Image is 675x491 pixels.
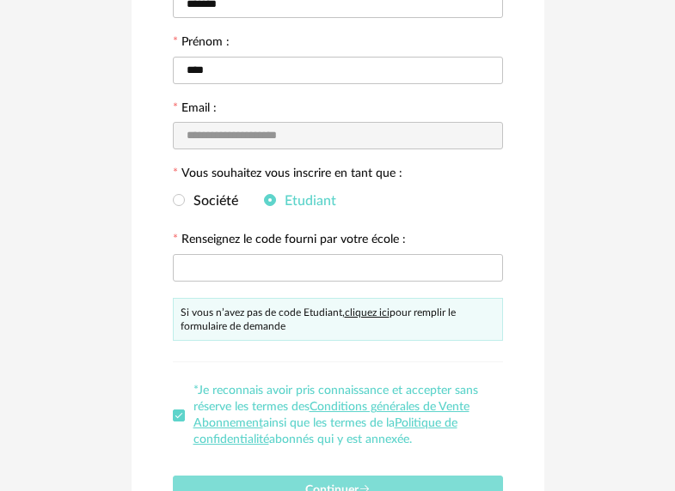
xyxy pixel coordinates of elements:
[345,307,390,318] a: cliquez ici
[276,194,336,208] span: Etudiant
[173,298,503,341] div: Si vous n’avez pas de code Etudiant, pour remplir le formulaire de demande
[193,417,457,446] a: Politique de confidentialité
[193,401,469,429] a: Conditions générales de Vente Abonnement
[173,102,217,118] label: Email :
[173,167,402,183] label: Vous souhaitez vous inscrire en tant que :
[173,36,230,52] label: Prénom :
[173,233,406,249] label: Renseignez le code fourni par votre école :
[185,194,238,208] span: Société
[193,385,478,446] span: *Je reconnais avoir pris connaissance et accepter sans réserve les termes des ainsi que les terme...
